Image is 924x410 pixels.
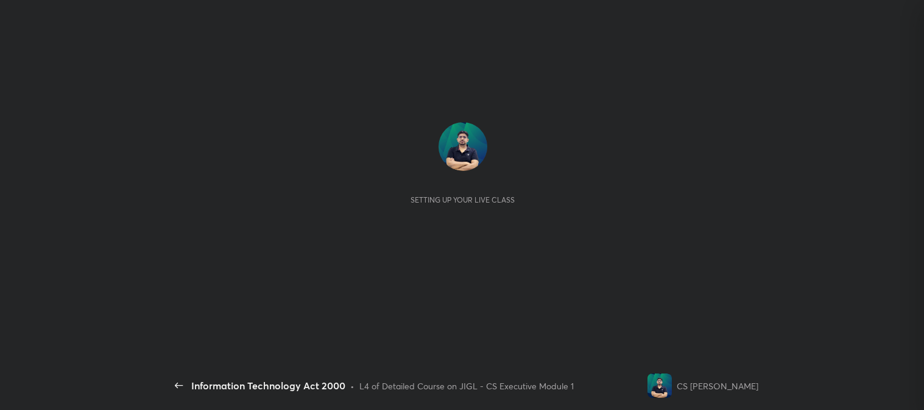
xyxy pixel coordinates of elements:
[411,195,515,204] div: Setting up your live class
[677,380,758,392] div: CS [PERSON_NAME]
[350,380,354,392] div: •
[359,380,574,392] div: L4 of Detailed Course on JIGL - CS Executive Module 1
[439,122,487,171] img: 6dbef93320df4613bd34466e231d4145.jpg
[191,378,345,393] div: Information Technology Act 2000
[647,374,672,398] img: 6dbef93320df4613bd34466e231d4145.jpg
